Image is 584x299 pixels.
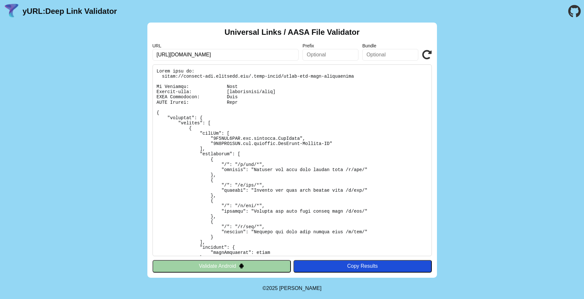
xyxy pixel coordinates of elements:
[266,285,278,291] span: 2025
[23,7,117,16] a: yURL:Deep Link Validator
[153,49,299,61] input: Required
[153,43,299,48] label: URL
[302,43,358,48] label: Prefix
[362,43,418,48] label: Bundle
[293,260,432,272] button: Copy Results
[153,260,291,272] button: Validate Android
[239,263,244,269] img: droidIcon.svg
[153,64,432,256] pre: Lorem ipsu do: sitam://consect-adi.elitsedd.eiu/.temp-incid/utlab-etd-magn-aliquaenima Mi Veniamq...
[279,285,322,291] a: Michael Ibragimchayev's Personal Site
[302,49,358,61] input: Optional
[297,263,429,269] div: Copy Results
[225,28,360,37] h2: Universal Links / AASA File Validator
[263,278,321,299] footer: ©
[3,3,20,20] img: yURL Logo
[362,49,418,61] input: Optional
